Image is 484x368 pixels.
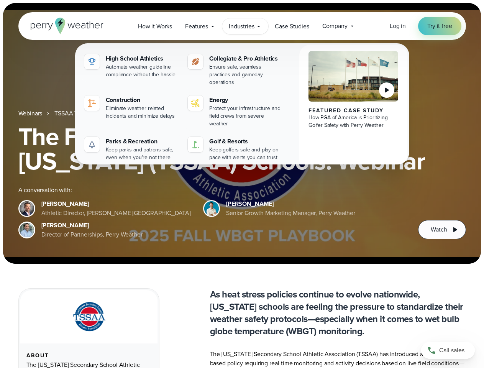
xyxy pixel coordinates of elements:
img: golf-iconV2.svg [191,140,200,149]
span: Case Studies [275,22,309,31]
div: About [26,353,151,359]
span: Log in [390,21,406,30]
div: Golf & Resorts [209,137,282,146]
div: Keep parks and patrons safe, even when you're not there [106,146,179,161]
img: construction perry weather [87,99,97,108]
div: Eliminate weather related incidents and minimize delays [106,105,179,120]
div: Construction [106,95,179,105]
div: Protect your infrastructure and field crews from severe weather [209,105,282,128]
img: TSSAA-Tennessee-Secondary-School-Athletic-Association.svg [63,299,115,334]
a: PGA of America, Frisco Campus Featured Case Study How PGA of America is Prioritizing Golfer Safet... [299,45,408,171]
a: Call sales [421,342,475,359]
img: Brian Wyatt [20,201,34,216]
div: Parks & Recreation [106,137,179,146]
img: highschool-icon.svg [87,57,97,66]
a: Golf & Resorts Keep golfers safe and play on pace with alerts you can trust [185,134,285,164]
div: Senior Growth Marketing Manager, Perry Weather [226,209,355,218]
a: How it Works [131,18,179,34]
img: Spencer Patton, Perry Weather [204,201,219,216]
img: Jeff Wood [20,223,34,237]
div: Keep golfers safe and play on pace with alerts you can trust [209,146,282,161]
div: Athletic Director, [PERSON_NAME][GEOGRAPHIC_DATA] [41,209,191,218]
div: High School Athletics [106,54,179,63]
a: Energy Protect your infrastructure and field crews from severe weather [185,92,285,131]
div: Featured Case Study [308,108,399,114]
div: Collegiate & Pro Athletics [209,54,282,63]
img: energy-icon@2x-1.svg [191,99,200,108]
div: [PERSON_NAME] [41,221,143,230]
span: Company [322,21,348,31]
div: A conversation with: [18,186,406,195]
span: Features [185,22,208,31]
div: Energy [209,95,282,105]
span: Industries [229,22,254,31]
a: TSSAA WBGT Fall Playbook [54,109,127,118]
a: Case Studies [268,18,315,34]
div: [PERSON_NAME] [226,199,355,209]
div: Director of Partnerships, Perry Weather [41,230,143,239]
span: Watch [431,225,447,234]
a: Parks & Recreation Keep parks and patrons safe, even when you're not there [81,134,182,164]
div: Ensure safe, seamless practices and gameday operations [209,63,282,86]
a: Collegiate & Pro Athletics Ensure safe, seamless practices and gameday operations [185,51,285,89]
img: proathletics-icon@2x-1.svg [191,57,200,66]
h1: The Fall WBGT Playbook for [US_STATE] (TSSAA) Schools: Webinar [18,124,466,173]
span: How it Works [138,22,172,31]
a: Webinars [18,109,43,118]
a: High School Athletics Automate weather guideline compliance without the hassle [81,51,182,82]
a: construction perry weather Construction Eliminate weather related incidents and minimize delays [81,92,182,123]
img: parks-icon-grey.svg [87,140,97,149]
div: How PGA of America is Prioritizing Golfer Safety with Perry Weather [308,114,399,129]
span: Try it free [427,21,452,31]
button: Watch [418,220,466,239]
div: Automate weather guideline compliance without the hassle [106,63,179,79]
a: Log in [390,21,406,31]
nav: Breadcrumb [18,109,466,118]
img: PGA of America, Frisco Campus [308,51,399,102]
span: Call sales [439,346,464,355]
a: Try it free [418,17,461,35]
div: [PERSON_NAME] [41,199,191,209]
p: As heat stress policies continue to evolve nationwide, [US_STATE] schools are feeling the pressur... [210,288,466,337]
